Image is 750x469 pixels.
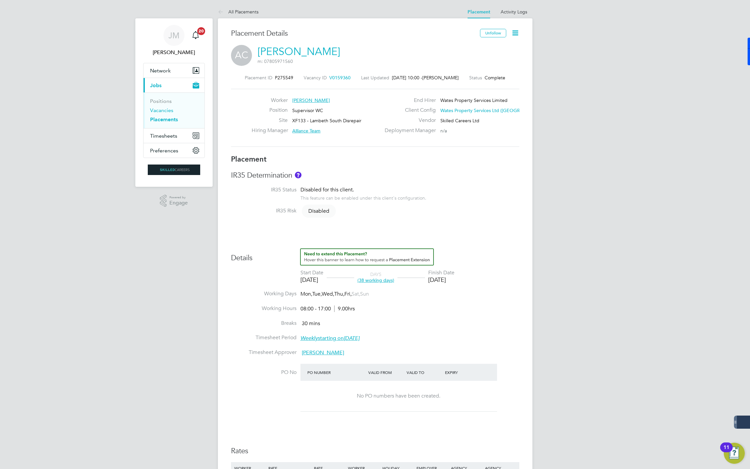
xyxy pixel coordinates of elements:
div: Jobs [144,92,204,128]
button: How to extend a Placement? [300,248,434,265]
label: Position [252,107,288,114]
a: Positions [150,98,172,104]
span: Alliance Team [292,128,320,134]
div: No PO numbers have been created. [307,393,490,400]
button: Jobs [144,78,204,92]
label: PO No [231,369,297,376]
span: Supervisor WC [292,107,323,113]
span: AC [231,45,252,66]
span: (38 working days) [357,277,394,283]
span: Fri, [344,291,352,297]
span: Jack McMurray [143,49,205,56]
a: 20 [189,25,202,46]
a: Vacancies [150,107,173,113]
div: [DATE] [428,276,454,283]
label: Client Config [381,107,436,114]
a: Placement [468,9,490,15]
img: skilledcareers-logo-retina.png [148,165,200,175]
a: JM[PERSON_NAME] [143,25,205,56]
span: Jobs [150,82,162,88]
label: Working Days [231,290,297,297]
span: Skilled Careers Ltd [440,118,479,124]
span: Mon, [300,291,312,297]
span: P275549 [275,75,293,81]
div: Valid To [405,366,443,378]
span: JM [168,31,180,40]
label: Status [469,75,482,81]
label: Last Updated [361,75,389,81]
label: Working Hours [231,305,297,312]
nav: Main navigation [135,18,213,187]
span: Engage [169,200,188,206]
span: 30 mins [302,320,320,327]
label: Worker [252,97,288,104]
span: [PERSON_NAME] [422,75,459,81]
label: IR35 Risk [231,207,297,214]
div: Expiry [443,366,482,378]
span: V0159360 [329,75,351,81]
span: [DATE] 10:00 - [392,75,422,81]
button: Open Resource Center, 11 new notifications [724,443,745,464]
div: [DATE] [300,276,323,283]
div: PO Number [306,366,367,378]
label: Timesheet Approver [231,349,297,356]
span: Timesheets [150,133,177,139]
span: Preferences [150,147,178,154]
label: Deployment Manager [381,127,436,134]
button: Timesheets [144,128,204,143]
button: Unfollow [480,29,506,37]
span: starting on [300,335,359,342]
label: Hiring Manager [252,127,288,134]
label: Breaks [231,320,297,327]
span: Wates Property Services Limited [440,97,508,103]
a: All Placements [218,9,259,15]
span: n/a [440,128,447,134]
em: [DATE] [344,335,359,342]
div: Start Date [300,269,323,276]
span: Wed, [322,291,334,297]
b: Placement [231,155,267,164]
div: 11 [723,447,729,456]
span: Tue, [312,291,322,297]
label: Site [252,117,288,124]
span: Network [150,68,171,74]
h3: Placement Details [231,29,475,38]
span: Sat, [352,291,360,297]
span: Thu, [334,291,344,297]
span: [PERSON_NAME] [292,97,330,103]
button: Network [144,63,204,78]
a: Placements [150,116,178,123]
div: 08:00 - 17:00 [300,305,355,312]
div: Valid From [367,366,405,378]
span: 20 [197,27,205,35]
span: [PERSON_NAME] [302,349,344,356]
label: IR35 Status [231,186,297,193]
span: Disabled for this client. [300,186,354,193]
a: [PERSON_NAME] [258,45,340,58]
a: Activity Logs [501,9,527,15]
em: Weekly [300,335,318,342]
span: Sun [360,291,369,297]
div: DAYS [354,271,397,283]
label: Vacancy ID [304,75,327,81]
span: XF133 - Lambeth South Disrepair [292,118,361,124]
span: m: 07805971560 [258,58,293,64]
button: About IR35 [295,172,301,178]
span: Wates Property Services Ltd ([GEOGRAPHIC_DATA]… [440,107,553,113]
span: Complete [485,75,505,81]
h3: Rates [231,446,519,456]
span: Powered by [169,195,188,200]
button: Preferences [144,143,204,158]
label: End Hirer [381,97,436,104]
label: Placement ID [245,75,272,81]
span: 9.00hrs [334,305,355,312]
span: Disabled [302,205,336,218]
div: Finish Date [428,269,454,276]
label: Timesheet Period [231,334,297,341]
a: Go to home page [143,165,205,175]
label: Vendor [381,117,436,124]
h3: IR35 Determination [231,171,519,180]
h3: Details [231,248,519,263]
a: Powered byEngage [160,195,188,207]
div: This feature can be enabled under this client's configuration. [300,193,426,201]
